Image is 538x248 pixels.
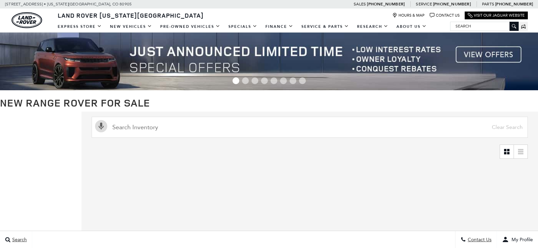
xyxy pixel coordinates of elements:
[433,1,471,7] a: [PHONE_NUMBER]
[468,13,525,18] a: Visit Our Jaguar Website
[353,21,392,33] a: Research
[299,77,306,84] span: Go to slide 8
[392,13,425,18] a: Hours & Map
[92,117,528,138] input: Search Inventory
[54,21,431,33] nav: Main Navigation
[354,2,366,6] span: Sales
[297,21,353,33] a: Service & Parts
[261,21,297,33] a: Finance
[495,1,533,7] a: [PHONE_NUMBER]
[54,21,106,33] a: EXPRESS STORE
[261,77,268,84] span: Go to slide 4
[280,77,287,84] span: Go to slide 6
[509,237,533,243] span: My Profile
[11,237,27,243] span: Search
[12,12,42,28] a: land-rover
[392,21,431,33] a: About Us
[367,1,405,7] a: [PHONE_NUMBER]
[271,77,277,84] span: Go to slide 5
[58,11,204,19] span: Land Rover [US_STATE][GEOGRAPHIC_DATA]
[156,21,224,33] a: Pre-Owned Vehicles
[5,2,132,6] a: [STREET_ADDRESS] • [US_STATE][GEOGRAPHIC_DATA], CO 80905
[224,21,261,33] a: Specials
[497,231,538,248] button: Open user profile menu
[12,12,42,28] img: Land Rover
[290,77,296,84] span: Go to slide 7
[106,21,156,33] a: New Vehicles
[482,2,494,6] span: Parts
[466,237,491,243] span: Contact Us
[242,77,249,84] span: Go to slide 2
[95,120,107,132] svg: Click to toggle on voice search
[416,2,432,6] span: Service
[430,13,460,18] a: Contact Us
[54,11,208,19] a: Land Rover [US_STATE][GEOGRAPHIC_DATA]
[252,77,258,84] span: Go to slide 3
[450,22,518,30] input: Search
[233,77,239,84] span: Go to slide 1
